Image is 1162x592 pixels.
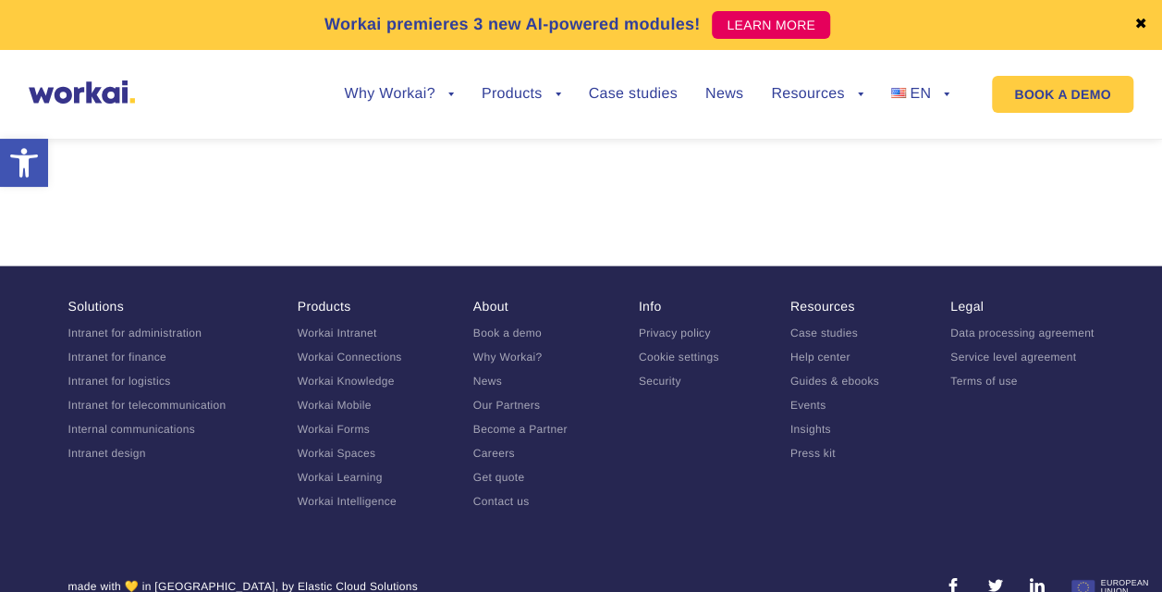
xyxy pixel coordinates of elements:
[790,447,836,460] a: Press kit
[298,423,370,436] a: Workai Forms
[298,447,376,460] a: Workai Spaces
[639,299,662,314] a: Info
[829,333,1162,592] iframe: Chat Widget
[482,87,561,102] a: Products
[5,480,17,492] input: email messages
[324,12,701,37] p: Workai premieres 3 new AI-powered modules!
[68,299,124,314] a: Solutions
[298,327,377,339] a: Workai Intranet
[829,333,1162,592] div: Widżet czatu
[473,447,515,460] a: Careers
[298,375,395,388] a: Workai Knowledge
[910,86,931,102] span: EN
[790,299,855,314] a: Resources
[790,375,879,388] a: Guides & ebooks
[712,11,830,39] a: LEARN MORE
[473,423,568,436] a: Become a Partner
[950,299,984,314] a: Legal
[298,471,383,484] a: Workai Learning
[705,87,743,102] a: News
[298,351,402,364] a: Workai Connections
[344,87,453,102] a: Why Workai?
[298,495,397,508] a: Workai Intelligence
[68,375,171,388] a: Intranet for logistics
[473,471,525,484] a: Get quote
[68,327,202,339] a: Intranet for administration
[68,447,146,460] a: Intranet design
[473,495,530,508] a: Contact us
[142,341,218,357] a: Privacy Policy
[298,299,351,314] a: Products
[473,327,542,339] a: Book a demo
[473,299,508,314] a: About
[473,351,543,364] a: Why Workai?
[589,87,678,102] a: Case studies
[950,327,1094,339] a: Data processing agreement
[790,327,858,339] a: Case studies
[23,477,119,493] p: email messages
[68,399,226,412] a: Intranet for telecommunication
[473,399,541,412] a: Our Partners
[68,351,166,364] a: Intranet for finance
[790,423,831,436] a: Insights
[639,327,711,339] a: Privacy policy
[992,76,1132,113] a: BOOK A DEMO
[473,375,502,388] a: News
[68,423,195,436] a: Internal communications
[790,351,850,364] a: Help center
[1134,18,1147,32] a: ✖
[771,87,862,102] a: Resources
[790,399,826,412] a: Events
[639,351,719,364] a: Cookie settings
[639,375,681,388] a: Security
[298,399,372,412] a: Workai Mobile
